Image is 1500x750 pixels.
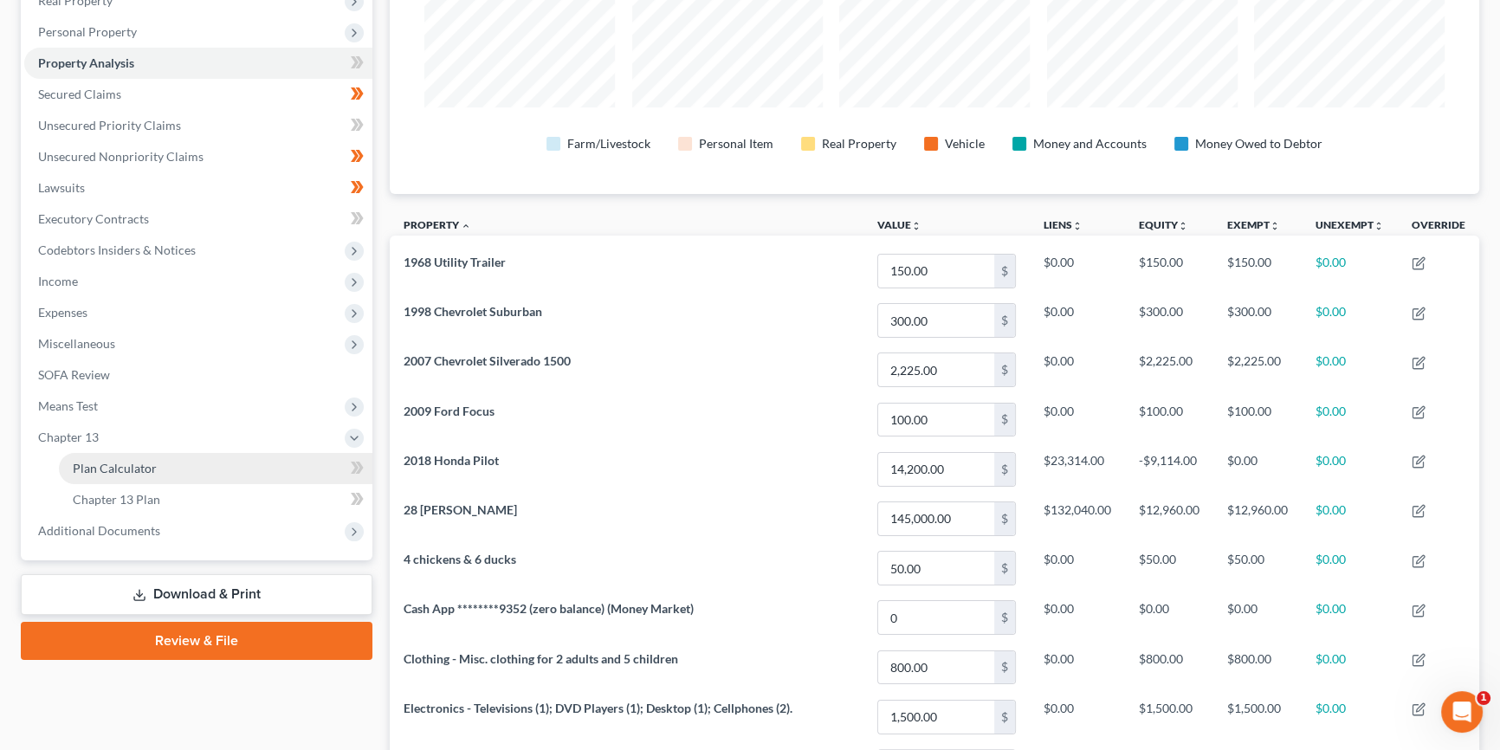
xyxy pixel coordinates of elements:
[1125,593,1213,643] td: $0.00
[24,172,372,204] a: Lawsuits
[24,110,372,141] a: Unsecured Priority Claims
[38,523,160,538] span: Additional Documents
[1030,593,1125,643] td: $0.00
[1302,296,1398,346] td: $0.00
[38,274,78,288] span: Income
[1302,593,1398,643] td: $0.00
[994,255,1015,288] div: $
[699,135,773,152] div: Personal Item
[24,79,372,110] a: Secured Claims
[1178,221,1188,231] i: unfold_more
[404,304,542,319] span: 1998 Chevrolet Suburban
[1374,221,1384,231] i: unfold_more
[1302,692,1398,741] td: $0.00
[1213,643,1302,692] td: $800.00
[38,180,85,195] span: Lawsuits
[878,651,994,684] input: 0.00
[878,601,994,634] input: 0.00
[404,651,678,666] span: Clothing - Misc. clothing for 2 adults and 5 children
[38,367,110,382] span: SOFA Review
[994,404,1015,436] div: $
[994,502,1015,535] div: $
[1398,208,1479,247] th: Override
[1030,643,1125,692] td: $0.00
[1125,643,1213,692] td: $800.00
[38,398,98,413] span: Means Test
[21,574,372,615] a: Download & Print
[1302,444,1398,494] td: $0.00
[1030,444,1125,494] td: $23,314.00
[994,552,1015,585] div: $
[404,453,499,468] span: 2018 Honda Pilot
[1125,494,1213,543] td: $12,960.00
[1139,218,1188,231] a: Equityunfold_more
[878,353,994,386] input: 0.00
[1213,246,1302,295] td: $150.00
[1125,543,1213,592] td: $50.00
[24,141,372,172] a: Unsecured Nonpriority Claims
[878,404,994,436] input: 0.00
[1125,296,1213,346] td: $300.00
[1213,593,1302,643] td: $0.00
[1213,444,1302,494] td: $0.00
[1302,543,1398,592] td: $0.00
[1213,543,1302,592] td: $50.00
[1302,643,1398,692] td: $0.00
[1316,218,1384,231] a: Unexemptunfold_more
[878,255,994,288] input: 0.00
[1033,135,1147,152] div: Money and Accounts
[461,221,471,231] i: expand_less
[404,552,516,566] span: 4 chickens & 6 ducks
[24,359,372,391] a: SOFA Review
[38,55,134,70] span: Property Analysis
[1030,395,1125,444] td: $0.00
[1030,543,1125,592] td: $0.00
[24,48,372,79] a: Property Analysis
[404,218,471,231] a: Property expand_less
[1302,395,1398,444] td: $0.00
[404,255,506,269] span: 1968 Utility Trailer
[38,336,115,351] span: Miscellaneous
[38,430,99,444] span: Chapter 13
[878,701,994,734] input: 0.00
[945,135,985,152] div: Vehicle
[878,304,994,337] input: 0.00
[404,404,495,418] span: 2009 Ford Focus
[1030,346,1125,395] td: $0.00
[1125,346,1213,395] td: $2,225.00
[404,701,792,715] span: Electronics - Televisions (1); DVD Players (1); Desktop (1); Cellphones (2).
[1213,494,1302,543] td: $12,960.00
[1072,221,1083,231] i: unfold_more
[73,461,157,475] span: Plan Calculator
[1302,494,1398,543] td: $0.00
[24,204,372,235] a: Executory Contracts
[878,552,994,585] input: 0.00
[1125,692,1213,741] td: $1,500.00
[1213,346,1302,395] td: $2,225.00
[994,701,1015,734] div: $
[1125,246,1213,295] td: $150.00
[38,87,121,101] span: Secured Claims
[73,492,160,507] span: Chapter 13 Plan
[38,149,204,164] span: Unsecured Nonpriority Claims
[1044,218,1083,231] a: Liensunfold_more
[567,135,650,152] div: Farm/Livestock
[21,622,372,660] a: Review & File
[877,218,921,231] a: Valueunfold_more
[1302,246,1398,295] td: $0.00
[1270,221,1280,231] i: unfold_more
[911,221,921,231] i: unfold_more
[878,453,994,486] input: 0.00
[38,118,181,133] span: Unsecured Priority Claims
[822,135,896,152] div: Real Property
[1195,135,1322,152] div: Money Owed to Debtor
[994,304,1015,337] div: $
[1477,691,1490,705] span: 1
[1213,395,1302,444] td: $100.00
[994,601,1015,634] div: $
[1302,346,1398,395] td: $0.00
[59,453,372,484] a: Plan Calculator
[404,601,694,616] span: Cash App ********9352 (zero balance) (Money Market)
[1227,218,1280,231] a: Exemptunfold_more
[1125,444,1213,494] td: -$9,114.00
